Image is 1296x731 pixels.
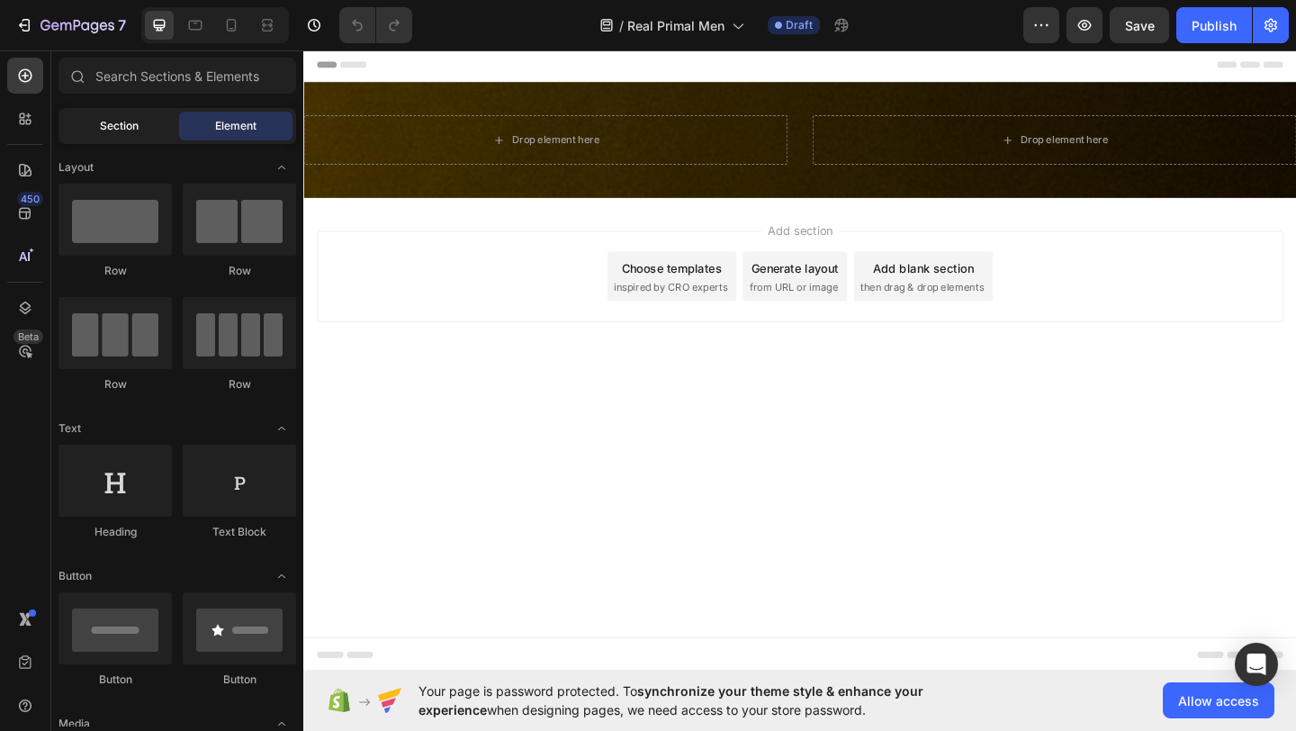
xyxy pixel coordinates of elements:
span: Section [100,118,139,134]
span: Element [215,118,256,134]
span: from URL or image [485,252,581,268]
div: Add blank section [619,230,729,248]
span: Save [1125,18,1155,33]
span: Real Primal Men [627,16,724,35]
span: Allow access [1178,691,1259,710]
div: Button [58,672,172,688]
div: Open Intercom Messenger [1235,643,1278,686]
input: Search Sections & Elements [58,58,296,94]
button: Publish [1176,7,1252,43]
div: 450 [17,192,43,206]
span: Add section [498,189,583,208]
div: Button [183,672,296,688]
div: Beta [13,329,43,344]
span: Button [58,568,92,584]
div: Row [183,263,296,279]
div: Text Block [183,524,296,540]
span: / [619,16,624,35]
span: Your page is password protected. To when designing pages, we need access to your store password. [418,681,994,719]
span: Text [58,420,81,437]
span: inspired by CRO experts [337,252,461,268]
button: Save [1110,7,1169,43]
div: Heading [58,524,172,540]
button: Allow access [1163,682,1274,718]
div: Row [58,263,172,279]
div: Row [183,376,296,393]
span: Toggle open [267,153,296,182]
div: Choose templates [346,230,455,248]
span: Toggle open [267,562,296,591]
button: 7 [7,7,134,43]
div: Generate layout [488,230,582,248]
div: Drop element here [780,93,876,107]
iframe: Design area [303,48,1296,672]
div: Publish [1192,16,1237,35]
span: Draft [786,17,813,33]
div: Row [58,376,172,393]
p: 7 [118,14,126,36]
span: Layout [58,159,94,176]
span: synchronize your theme style & enhance your experience [418,683,923,717]
span: Toggle open [267,414,296,443]
div: Undo/Redo [339,7,412,43]
span: then drag & drop elements [606,252,740,268]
